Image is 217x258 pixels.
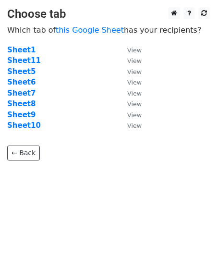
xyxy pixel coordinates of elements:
[118,89,142,98] a: View
[127,57,142,64] small: View
[127,79,142,86] small: View
[7,67,36,76] a: Sheet5
[118,121,142,130] a: View
[127,68,142,75] small: View
[127,100,142,108] small: View
[7,121,41,130] a: Sheet10
[7,78,36,86] a: Sheet6
[7,56,41,65] a: Sheet11
[7,111,36,119] a: Sheet9
[127,47,142,54] small: View
[127,111,142,119] small: View
[7,46,36,54] a: Sheet1
[118,67,142,76] a: View
[7,89,36,98] a: Sheet7
[118,99,142,108] a: View
[7,146,40,160] a: ← Back
[7,25,210,35] p: Which tab of has your recipients?
[118,78,142,86] a: View
[7,7,210,21] h3: Choose tab
[127,90,142,97] small: View
[56,25,124,35] a: this Google Sheet
[127,122,142,129] small: View
[118,46,142,54] a: View
[118,56,142,65] a: View
[7,99,36,108] a: Sheet8
[118,111,142,119] a: View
